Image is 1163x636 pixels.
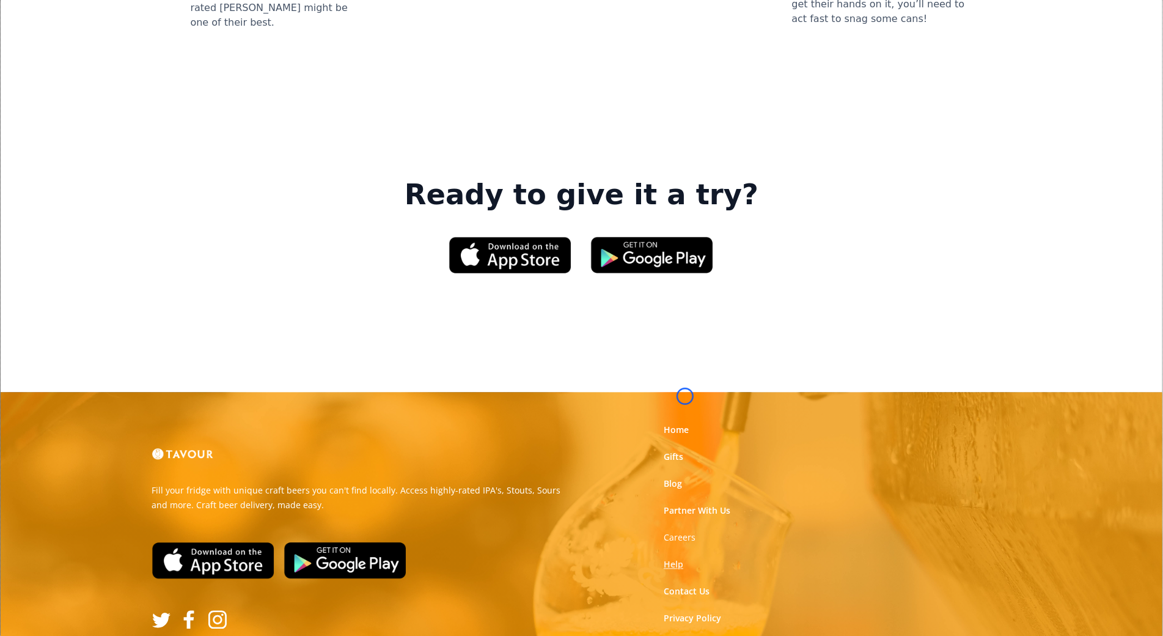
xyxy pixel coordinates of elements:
[664,612,721,624] a: Privacy Policy
[664,478,682,490] a: Blog
[664,585,710,597] a: Contact Us
[664,451,683,463] a: Gifts
[664,505,730,517] a: Partner With Us
[664,558,683,571] a: Help
[152,483,573,512] p: Fill your fridge with unique craft beers you can't find locally. Access highly-rated IPA's, Stout...
[664,424,689,436] a: Home
[664,531,695,544] a: Careers
[405,178,758,212] strong: Ready to give it a try?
